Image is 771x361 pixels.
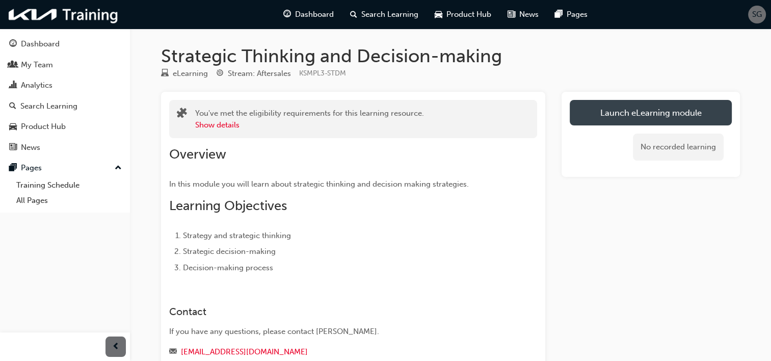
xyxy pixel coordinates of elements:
[161,45,740,67] h1: Strategic Thinking and Decision-making
[20,100,77,112] div: Search Learning
[4,138,126,157] a: News
[9,122,17,132] span: car-icon
[9,164,17,173] span: pages-icon
[9,143,17,152] span: news-icon
[169,179,469,189] span: In this module you will learn about strategic thinking and decision making strategies.
[361,9,418,20] span: Search Learning
[161,69,169,79] span: learningResourceType_ELEARNING-icon
[4,159,126,177] button: Pages
[195,108,424,131] div: You've met the eligibility requirements for this learning resource.
[173,68,208,80] div: eLearning
[195,119,240,131] button: Show details
[435,8,442,21] span: car-icon
[350,8,357,21] span: search-icon
[555,8,563,21] span: pages-icon
[519,9,539,20] span: News
[4,97,126,116] a: Search Learning
[9,81,17,90] span: chart-icon
[21,121,66,133] div: Product Hub
[21,142,40,153] div: News
[21,162,42,174] div: Pages
[299,69,346,78] span: Learning resource code
[228,68,291,80] div: Stream: Aftersales
[4,117,126,136] a: Product Hub
[183,263,273,272] span: Decision-making process
[169,198,287,214] span: Learning Objectives
[169,146,226,162] span: Overview
[748,6,766,23] button: SG
[216,69,224,79] span: target-icon
[21,59,53,71] div: My Team
[21,38,60,50] div: Dashboard
[567,9,588,20] span: Pages
[4,33,126,159] button: DashboardMy TeamAnalyticsSearch LearningProduct HubNews
[283,8,291,21] span: guage-icon
[4,35,126,54] a: Dashboard
[508,8,515,21] span: news-icon
[181,347,308,356] a: [EMAIL_ADDRESS][DOMAIN_NAME]
[633,134,724,161] div: No recorded learning
[446,9,491,20] span: Product Hub
[342,4,427,25] a: search-iconSearch Learning
[169,346,500,358] div: Email
[169,306,500,318] h3: Contact
[21,80,52,91] div: Analytics
[275,4,342,25] a: guage-iconDashboard
[427,4,499,25] a: car-iconProduct Hub
[161,67,208,80] div: Type
[4,56,126,74] a: My Team
[183,231,291,240] span: Strategy and strategic thinking
[547,4,596,25] a: pages-iconPages
[499,4,547,25] a: news-iconNews
[183,247,276,256] span: Strategic decision-making
[9,102,16,111] span: search-icon
[115,162,122,175] span: up-icon
[169,326,500,338] div: If you have any questions, please contact [PERSON_NAME].
[112,341,120,353] span: prev-icon
[9,61,17,70] span: people-icon
[4,76,126,95] a: Analytics
[752,9,762,20] span: SG
[570,100,732,125] a: Launch eLearning module
[12,177,126,193] a: Training Schedule
[177,109,187,120] span: puzzle-icon
[9,40,17,49] span: guage-icon
[5,4,122,25] img: kia-training
[169,348,177,357] span: email-icon
[295,9,334,20] span: Dashboard
[216,67,291,80] div: Stream
[12,193,126,209] a: All Pages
